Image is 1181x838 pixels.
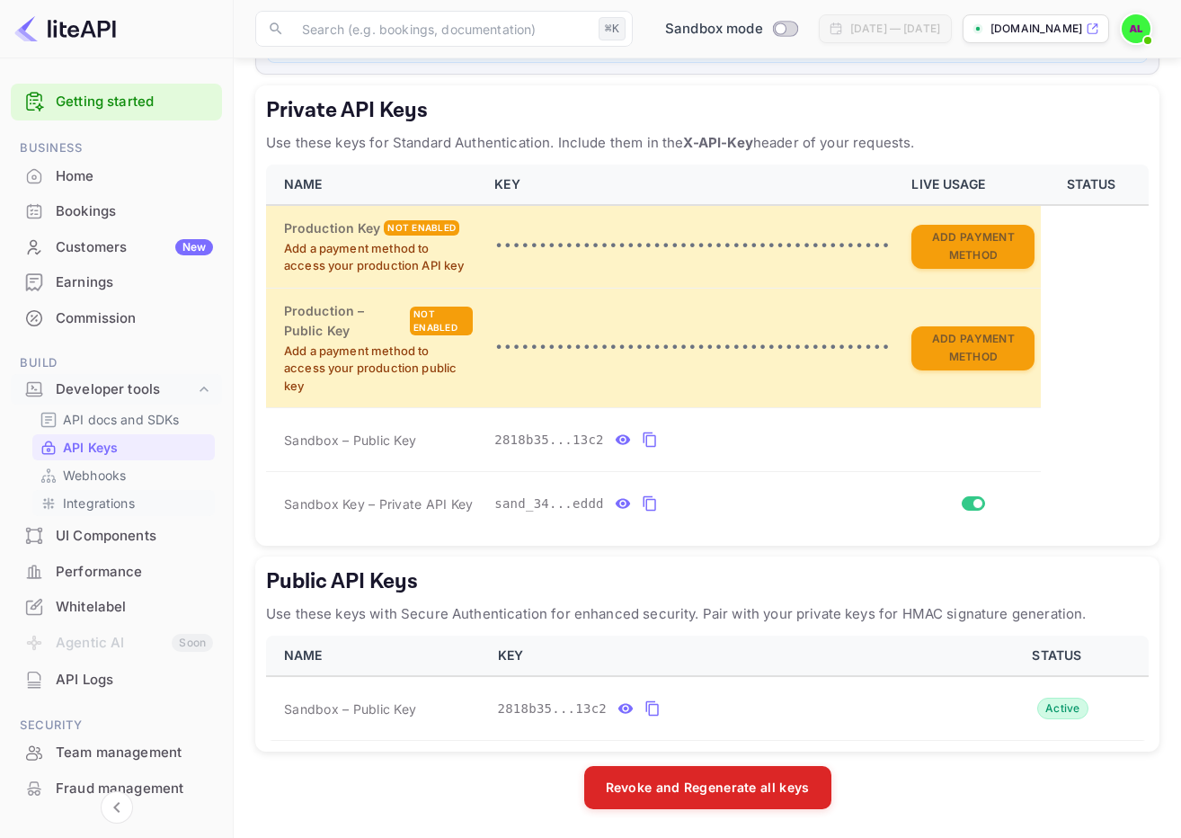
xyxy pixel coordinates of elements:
h5: Public API Keys [266,567,1149,596]
span: Build [11,353,222,373]
div: Earnings [11,265,222,300]
span: Security [11,716,222,735]
span: Business [11,138,222,158]
button: Collapse navigation [101,791,133,824]
div: Home [11,159,222,194]
div: Customers [56,237,213,258]
div: Fraud management [11,771,222,807]
div: Team management [11,735,222,771]
th: STATUS [1041,165,1149,205]
button: Revoke and Regenerate all keys [584,766,831,809]
div: Whitelabel [56,597,213,618]
h6: Production – Public Key [284,301,406,341]
div: Commission [11,301,222,336]
div: Developer tools [56,379,195,400]
div: API Logs [11,663,222,698]
a: API Logs [11,663,222,696]
div: Fraud management [56,779,213,799]
input: Search (e.g. bookings, documentation) [291,11,591,47]
p: [DOMAIN_NAME] [990,21,1082,37]
a: Getting started [56,92,213,112]
a: Earnings [11,265,222,299]
a: Add Payment Method [911,237,1034,253]
a: Add Payment Method [911,339,1034,354]
a: Bookings [11,194,222,227]
span: sand_34...eddd [494,495,604,513]
p: Add a payment method to access your production public key [284,343,473,396]
th: NAME [266,165,484,205]
a: Team management [11,735,222,769]
a: Integrations [40,494,208,513]
table: public api keys table [266,636,1149,741]
th: KEY [487,636,972,676]
a: CustomersNew [11,230,222,263]
button: Add Payment Method [911,326,1034,370]
img: LiteAPI logo [14,14,116,43]
span: Sandbox Key – Private API Key [284,496,473,512]
img: Abdelhakim Ait Lafkih [1122,14,1150,43]
div: Whitelabel [11,590,222,625]
div: [DATE] — [DATE] [850,21,940,37]
th: LIVE USAGE [901,165,1041,205]
button: Add Payment Method [911,225,1034,269]
div: Developer tools [11,374,222,406]
div: API Logs [56,670,213,691]
div: ⌘K [599,17,626,40]
p: Webhooks [63,466,126,485]
div: Getting started [11,84,222,120]
a: API Keys [40,438,208,457]
h5: Private API Keys [266,96,1149,125]
span: Sandbox – Public Key [284,700,416,718]
div: Not enabled [410,307,473,335]
th: NAME [266,636,487,676]
div: Commission [56,308,213,329]
span: 2818b35...13c2 [498,700,608,718]
a: Webhooks [40,466,208,485]
p: ••••••••••••••••••••••••••••••••••••••••••••• [494,337,890,359]
strong: X-API-Key [683,134,752,151]
span: Sandbox mode [665,19,763,40]
div: Switch to Production mode [658,19,804,40]
div: Performance [56,562,213,583]
h6: Production Key [284,218,380,238]
a: API docs and SDKs [40,410,208,429]
div: New [175,239,213,255]
p: ••••••••••••••••••••••••••••••••••••••••••••• [494,236,890,257]
div: UI Components [11,519,222,554]
a: Fraud management [11,771,222,805]
a: Commission [11,301,222,334]
p: Add a payment method to access your production API key [284,240,473,275]
div: Active [1037,698,1088,719]
th: KEY [484,165,901,205]
p: Use these keys for Standard Authentication. Include them in the header of your requests. [266,132,1149,154]
div: API docs and SDKs [32,406,215,432]
span: Sandbox – Public Key [284,431,416,450]
div: Not enabled [384,220,459,236]
p: Use these keys with Secure Authentication for enhanced security. Pair with your private keys for ... [266,603,1149,625]
div: Home [56,166,213,187]
p: Integrations [63,494,135,513]
div: Team management [56,743,213,763]
a: UI Components [11,519,222,552]
span: 2818b35...13c2 [494,431,604,450]
a: Home [11,159,222,192]
a: Performance [11,555,222,588]
table: private api keys table [266,165,1149,535]
div: Webhooks [32,462,215,488]
div: API Keys [32,434,215,460]
div: Performance [11,555,222,590]
a: Whitelabel [11,590,222,623]
div: CustomersNew [11,230,222,265]
div: Bookings [56,201,213,222]
div: UI Components [56,526,213,547]
div: Integrations [32,490,215,516]
div: Earnings [56,272,213,293]
th: STATUS [972,636,1149,676]
div: Bookings [11,194,222,229]
p: API docs and SDKs [63,410,180,429]
p: API Keys [63,438,118,457]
